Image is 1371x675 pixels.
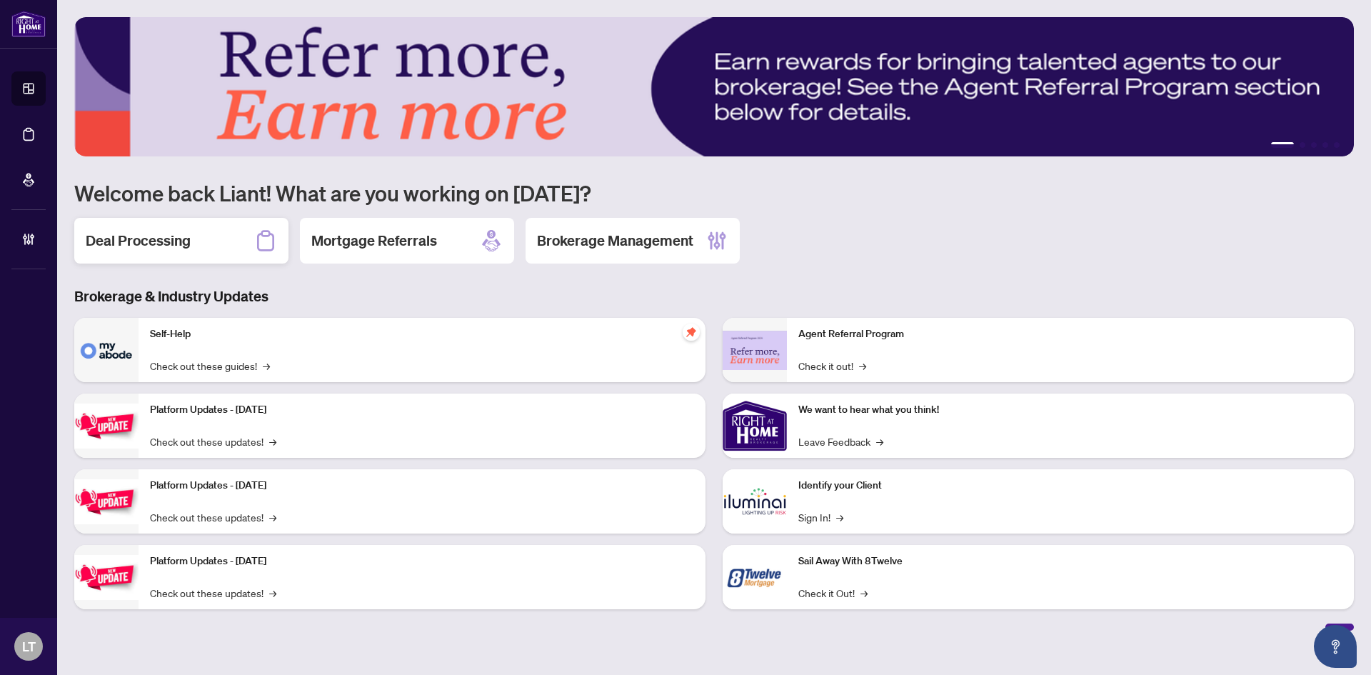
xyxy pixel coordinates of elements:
[1334,142,1340,148] button: 5
[74,404,139,449] img: Platform Updates - July 21, 2025
[150,402,694,418] p: Platform Updates - [DATE]
[723,331,787,370] img: Agent Referral Program
[1314,625,1357,668] button: Open asap
[723,545,787,609] img: Sail Away With 8Twelve
[150,434,276,449] a: Check out these updates!→
[798,554,1342,569] p: Sail Away With 8Twelve
[1311,142,1317,148] button: 3
[263,358,270,374] span: →
[150,326,694,342] p: Self-Help
[798,509,843,525] a: Sign In!→
[798,358,866,374] a: Check it out!→
[798,585,868,601] a: Check it Out!→
[798,402,1342,418] p: We want to hear what you think!
[74,555,139,600] img: Platform Updates - June 23, 2025
[860,585,868,601] span: →
[876,434,883,449] span: →
[683,324,700,341] span: pushpin
[74,479,139,524] img: Platform Updates - July 8, 2025
[1300,142,1305,148] button: 2
[74,286,1354,306] h3: Brokerage & Industry Updates
[269,509,276,525] span: →
[11,11,46,37] img: logo
[150,554,694,569] p: Platform Updates - [DATE]
[150,478,694,494] p: Platform Updates - [DATE]
[1322,142,1328,148] button: 4
[150,509,276,525] a: Check out these updates!→
[150,358,270,374] a: Check out these guides!→
[150,585,276,601] a: Check out these updates!→
[22,636,36,656] span: LT
[859,358,866,374] span: →
[836,509,843,525] span: →
[798,478,1342,494] p: Identify your Client
[723,394,787,458] img: We want to hear what you think!
[798,434,883,449] a: Leave Feedback→
[1271,142,1294,148] button: 1
[74,179,1354,206] h1: Welcome back Liant! What are you working on [DATE]?
[86,231,191,251] h2: Deal Processing
[798,326,1342,342] p: Agent Referral Program
[74,17,1354,156] img: Slide 0
[537,231,693,251] h2: Brokerage Management
[723,469,787,534] img: Identify your Client
[74,318,139,382] img: Self-Help
[269,434,276,449] span: →
[269,585,276,601] span: →
[311,231,437,251] h2: Mortgage Referrals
